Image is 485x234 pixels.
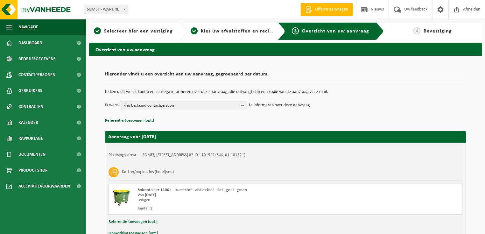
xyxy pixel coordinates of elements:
h2: Overzicht van uw aanvraag [89,43,482,55]
span: Documenten [18,146,46,162]
span: Rolcontainer 1100 L - kunststof - vlak deksel - slot - geel - groen [137,188,247,192]
span: 4 [413,27,420,34]
span: Contracten [18,99,43,115]
span: Dashboard [18,35,42,51]
h2: Hieronder vindt u een overzicht van uw aanvraag, gegroepeerd per datum. [105,72,466,80]
strong: Van [DATE] [137,193,156,197]
div: Ledigen [137,198,311,203]
span: Kies uw afvalstoffen en recipiënten [201,29,288,34]
strong: Aanvraag voor [DATE] [108,134,156,139]
a: 1Selecteer hier een vestiging [92,27,175,35]
span: Navigatie [18,19,38,35]
button: Referentie toevoegen (opt.) [105,117,154,125]
a: 2Kies uw afvalstoffen en recipiënten [191,27,273,35]
span: Rapportage [18,131,43,146]
span: Acceptatievoorwaarden [18,178,70,194]
span: Offerte aanvragen [313,6,350,13]
span: Product Shop [18,162,47,178]
strong: Plaatsingsadres: [109,153,136,157]
span: Kalender [18,115,38,131]
p: Indien u dit wenst kunt u een collega informeren over deze aanvraag, die ontvangt dan een kopie v... [105,90,466,94]
p: Ik wens [105,101,118,110]
img: WB-1100-HPE-GN-51.png [112,188,131,207]
button: Referentie toevoegen (opt.) [109,218,158,226]
p: te informeren over deze aanvraag. [249,101,311,110]
h3: Karton/papier, los (bedrijven) [122,167,174,177]
span: Bedrijfsgegevens [18,51,56,67]
span: Overzicht van uw aanvraag [302,29,369,34]
span: 1 [94,27,101,34]
span: SOMEF - WANDRE [84,5,128,14]
span: 2 [191,27,198,34]
span: Bevestiging [424,29,452,34]
a: Offerte aanvragen [300,3,353,16]
span: Gebruikers [18,83,42,99]
div: Aantal: 1 [137,206,311,211]
span: Contactpersonen [18,67,55,83]
span: Selecteer hier een vestiging [104,29,173,34]
button: Kies bestaand contactpersoon [120,101,247,110]
span: Kies bestaand contactpersoon [123,101,239,110]
span: 3 [292,27,299,34]
td: SOMEF, [STREET_ADDRESS] 87 (01-101521/BUS, 01-101521) [143,152,245,158]
span: SOMEF - WANDRE [84,5,128,14]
